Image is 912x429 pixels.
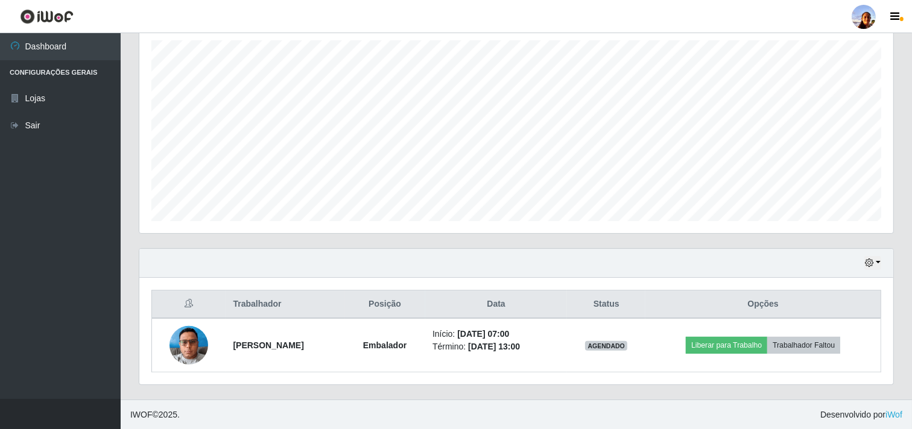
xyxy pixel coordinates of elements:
[885,410,902,419] a: iWof
[20,9,74,24] img: CoreUI Logo
[585,341,627,351] span: AGENDADO
[344,290,425,319] th: Posição
[425,290,567,319] th: Data
[468,342,520,351] time: [DATE] 13:00
[567,290,645,319] th: Status
[767,337,840,354] button: Trabalhador Faltou
[169,319,208,371] img: 1728993932002.jpeg
[820,409,902,421] span: Desenvolvido por
[645,290,881,319] th: Opções
[363,340,407,350] strong: Embalador
[457,329,509,339] time: [DATE] 07:00
[130,410,153,419] span: IWOF
[432,340,560,353] li: Término:
[226,290,344,319] th: Trabalhador
[233,340,303,350] strong: [PERSON_NAME]
[432,328,560,340] li: Início:
[686,337,767,354] button: Liberar para Trabalho
[130,409,180,421] span: © 2025 .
